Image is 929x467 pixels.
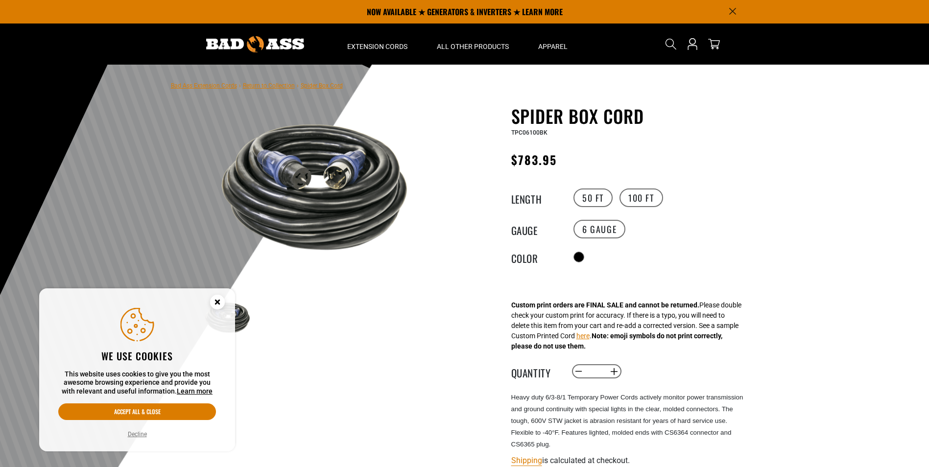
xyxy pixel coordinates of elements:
[422,23,524,65] summary: All Other Products
[576,331,590,341] button: here
[333,23,422,65] summary: Extension Cords
[511,365,560,378] label: Quantity
[171,79,343,91] nav: breadcrumbs
[511,394,743,448] span: Heavy duty 6/3-8/1 Temporary Power Cords actively monitor power transmission and ground continuit...
[619,188,663,207] label: 100 FT
[573,188,613,207] label: 50 FT
[663,36,679,52] summary: Search
[511,251,560,263] legend: Color
[239,82,241,89] span: ›
[437,42,509,51] span: All Other Products
[524,23,582,65] summary: Apparel
[347,42,407,51] span: Extension Cords
[511,191,560,204] legend: Length
[511,106,751,126] h1: Spider Box Cord
[511,151,557,168] span: $783.95
[200,108,436,265] img: black
[511,129,548,136] span: TPC06100BK
[125,429,150,439] button: Decline
[511,332,722,350] strong: Note: emoji symbols do not print correctly, please do not use them.
[297,82,299,89] span: ›
[511,454,751,467] div: is calculated at checkout.
[39,288,235,452] aside: Cookie Consent
[206,36,304,52] img: Bad Ass Extension Cords
[58,370,216,396] p: This website uses cookies to give you the most awesome browsing experience and provide you with r...
[511,223,560,235] legend: Gauge
[171,82,237,89] a: Bad Ass Extension Cords
[538,42,568,51] span: Apparel
[58,350,216,362] h2: We use cookies
[573,220,625,238] label: 6 Gauge
[243,82,295,89] a: Return to Collection
[58,403,216,420] button: Accept all & close
[177,387,213,395] a: Learn more
[511,456,542,465] a: Shipping
[301,82,343,89] span: Spider Box Cord
[511,301,699,309] strong: Custom print orders are FINAL SALE and cannot be returned.
[511,300,741,351] div: Please double check your custom print for accuracy. If there is a typo, you will need to delete t...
